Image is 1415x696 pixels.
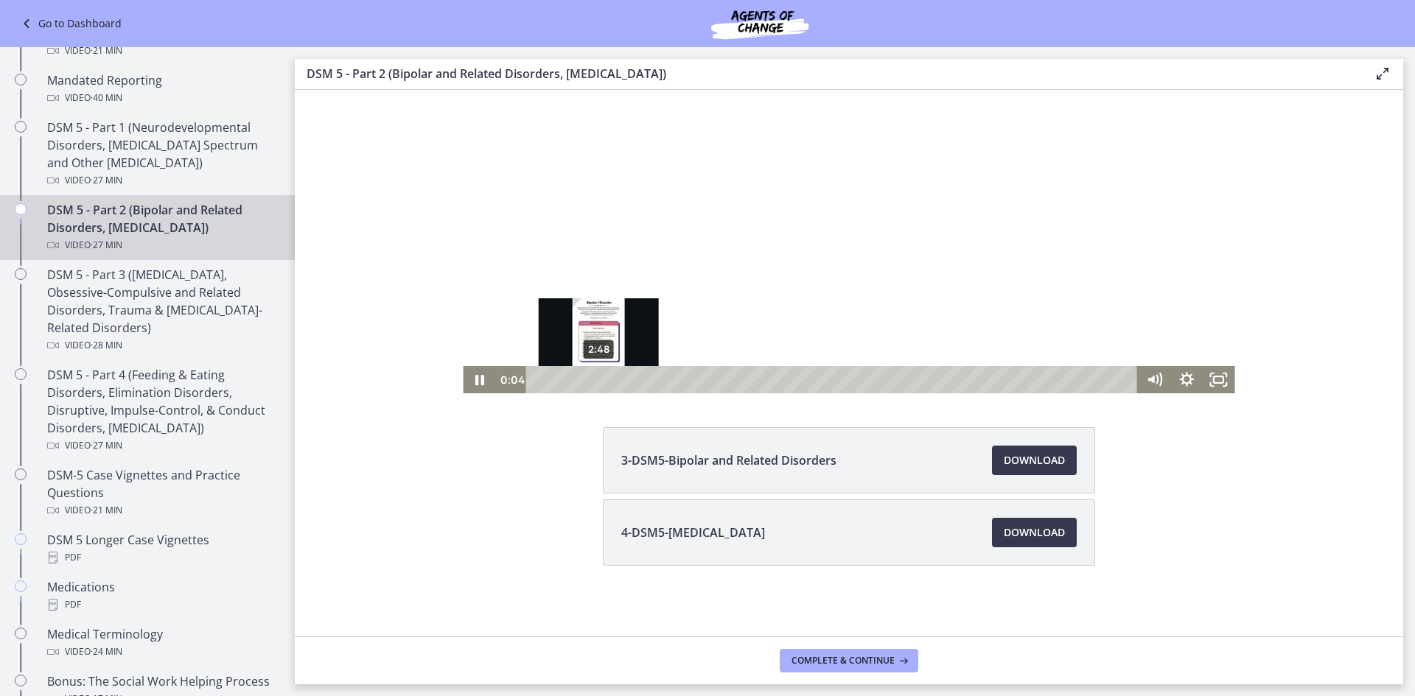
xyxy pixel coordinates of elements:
[1004,451,1065,469] span: Download
[47,201,277,254] div: DSM 5 - Part 2 (Bipolar and Related Disorders, [MEDICAL_DATA])
[91,42,122,60] span: · 21 min
[992,446,1077,475] a: Download
[47,437,277,454] div: Video
[91,89,122,107] span: · 40 min
[47,531,277,566] div: DSM 5 Longer Case Vignettes
[307,65,1350,82] h3: DSM 5 - Part 2 (Bipolar and Related Disorders, [MEDICAL_DATA])
[47,643,277,661] div: Video
[47,119,277,189] div: DSM 5 - Part 1 (Neurodevelopmental Disorders, [MEDICAL_DATA] Spectrum and Other [MEDICAL_DATA])
[47,596,277,614] div: PDF
[780,649,918,672] button: Complete & continue
[91,643,122,661] span: · 24 min
[91,236,122,254] span: · 27 min
[992,518,1077,547] a: Download
[47,89,277,107] div: Video
[18,15,122,32] a: Go to Dashboard
[47,236,277,254] div: Video
[47,549,277,566] div: PDF
[47,466,277,519] div: DSM-5 Case Vignettes and Practice Questions
[91,337,122,354] span: · 28 min
[47,42,277,60] div: Video
[47,71,277,107] div: Mandated Reporting
[47,266,277,354] div: DSM 5 - Part 3 ([MEDICAL_DATA], Obsessive-Compulsive and Related Disorders, Trauma & [MEDICAL_DAT...
[621,451,836,469] span: 3-DSM5-Bipolar and Related Disorders
[47,366,277,454] div: DSM 5 - Part 4 (Feeding & Eating Disorders, Elimination Disorders, Disruptive, Impulse-Control, &...
[671,6,848,41] img: Agents of Change
[91,172,122,189] span: · 27 min
[47,172,277,189] div: Video
[91,502,122,519] span: · 21 min
[47,625,277,661] div: Medical Terminology
[91,437,122,454] span: · 27 min
[792,655,895,667] span: Complete & continue
[47,578,277,614] div: Medications
[47,502,277,519] div: Video
[1004,524,1065,541] span: Download
[47,337,277,354] div: Video
[621,524,765,541] span: 4-DSM5-[MEDICAL_DATA]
